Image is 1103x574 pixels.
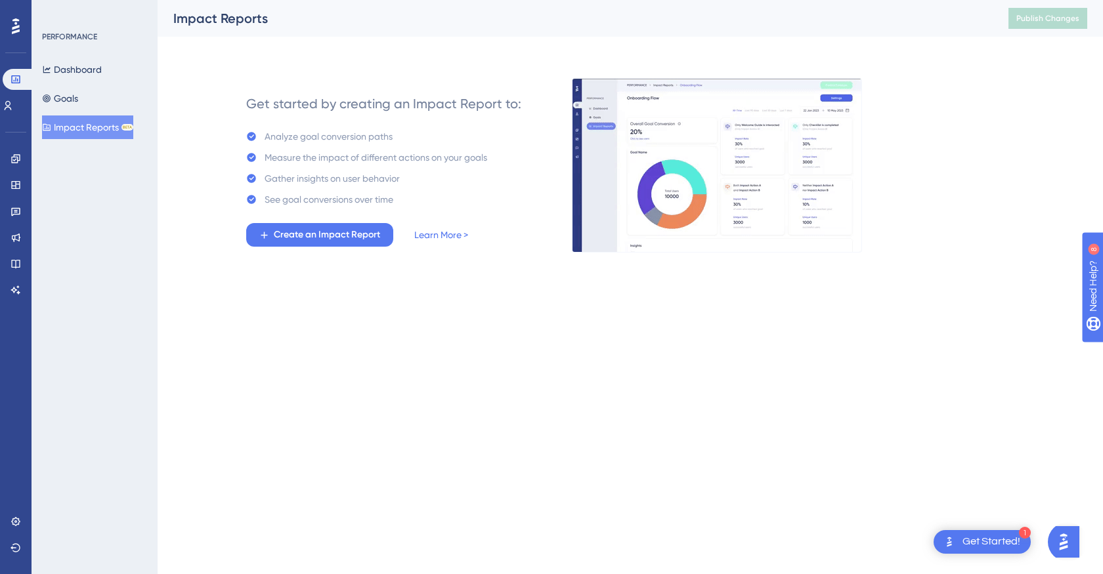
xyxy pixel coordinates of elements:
iframe: UserGuiding AI Assistant Launcher [1048,522,1087,562]
div: 1 [1019,527,1031,539]
a: Learn More > [414,227,468,243]
button: Publish Changes [1008,8,1087,29]
button: Impact ReportsBETA [42,115,133,139]
img: launcher-image-alternative-text [941,534,957,550]
div: Gather insights on user behavior [265,171,400,186]
span: Need Help? [31,3,82,19]
div: See goal conversions over time [265,192,393,207]
button: Dashboard [42,58,102,81]
button: Create an Impact Report [246,223,393,247]
div: PERFORMANCE [42,31,97,42]
div: 8 [91,7,95,17]
div: Analyze goal conversion paths [265,129,393,144]
div: Get started by creating an Impact Report to: [246,94,521,113]
div: Get Started! [962,535,1020,549]
div: Open Get Started! checklist, remaining modules: 1 [934,530,1031,554]
span: Publish Changes [1016,13,1079,24]
img: e8cc2031152ba83cd32f6b7ecddf0002.gif [572,78,862,253]
div: Impact Reports [173,9,976,28]
div: Measure the impact of different actions on your goals [265,150,487,165]
span: Create an Impact Report [274,227,380,243]
div: BETA [121,124,133,131]
button: Goals [42,87,78,110]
